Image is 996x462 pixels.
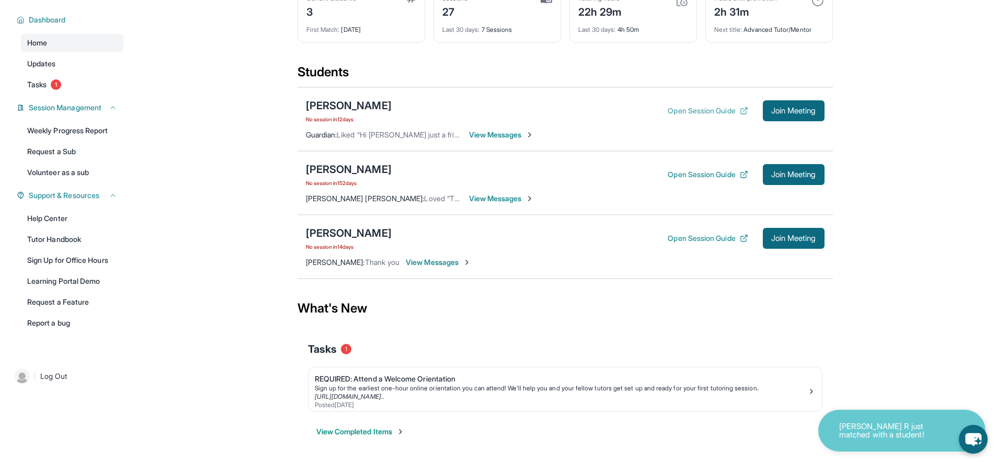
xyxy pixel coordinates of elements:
[15,369,29,384] img: user-img
[10,365,123,388] a: |Log Out
[25,15,117,25] button: Dashboard
[424,194,516,203] span: Loved “Thank you, you too”
[29,102,101,113] span: Session Management
[306,19,416,34] div: [DATE]
[21,142,123,161] a: Request a Sub
[306,179,392,187] span: No session in 152 days
[21,251,123,270] a: Sign Up for Office Hours
[714,19,824,34] div: Advanced Tutor/Mentor
[306,226,392,240] div: [PERSON_NAME]
[714,3,777,19] div: 2h 31m
[21,54,123,73] a: Updates
[578,3,622,19] div: 22h 29m
[21,230,123,249] a: Tutor Handbook
[442,19,552,34] div: 7 Sessions
[29,190,99,201] span: Support & Resources
[315,384,807,392] div: Sign up for the earliest one-hour online orientation you can attend! We’ll help you and your fell...
[21,314,123,332] a: Report a bug
[668,233,748,244] button: Open Session Guide
[578,26,616,33] span: Last 30 days :
[21,75,123,94] a: Tasks1
[365,258,400,267] span: Thank you
[27,79,47,90] span: Tasks
[463,258,471,267] img: Chevron-Right
[297,285,833,331] div: What's New
[308,367,822,411] a: REQUIRED: Attend a Welcome OrientationSign up for the earliest one-hour online orientation you ca...
[306,162,392,177] div: [PERSON_NAME]
[469,130,534,140] span: View Messages
[27,38,47,48] span: Home
[306,242,392,251] span: No session in 14 days
[406,257,471,268] span: View Messages
[25,102,117,113] button: Session Management
[442,3,468,19] div: 27
[315,392,384,400] a: [URL][DOMAIN_NAME]..
[306,26,340,33] span: First Match :
[668,106,748,116] button: Open Session Guide
[306,115,392,123] span: No session in 12 days
[306,98,392,113] div: [PERSON_NAME]
[306,194,425,203] span: [PERSON_NAME] [PERSON_NAME] :
[21,272,123,291] a: Learning Portal Demo
[525,194,534,203] img: Chevron-Right
[308,342,337,356] span: Tasks
[21,209,123,228] a: Help Center
[21,163,123,182] a: Volunteer as a sub
[33,370,36,383] span: |
[763,100,825,121] button: Join Meeting
[763,228,825,249] button: Join Meeting
[763,164,825,185] button: Join Meeting
[40,371,67,382] span: Log Out
[27,59,56,69] span: Updates
[21,33,123,52] a: Home
[315,401,807,409] div: Posted [DATE]
[442,26,480,33] span: Last 30 days :
[341,344,351,354] span: 1
[771,235,816,241] span: Join Meeting
[51,79,61,90] span: 1
[771,108,816,114] span: Join Meeting
[668,169,748,180] button: Open Session Guide
[525,131,534,139] img: Chevron-Right
[316,426,405,437] button: View Completed Items
[306,258,365,267] span: [PERSON_NAME] :
[21,121,123,140] a: Weekly Progress Report
[839,422,944,440] p: [PERSON_NAME] R just matched with a student!
[771,171,816,178] span: Join Meeting
[315,374,807,384] div: REQUIRED: Attend a Welcome Orientation
[306,3,356,19] div: 3
[959,425,988,454] button: chat-button
[306,130,337,139] span: Guardian :
[29,15,66,25] span: Dashboard
[337,130,655,139] span: Liked “Hi [PERSON_NAME] just a friendly reminder [DATE] that we have class at 6:00pm [DATE]”
[578,19,688,34] div: 4h 50m
[21,293,123,311] a: Request a Feature
[714,26,742,33] span: Next title :
[297,64,833,87] div: Students
[469,193,534,204] span: View Messages
[25,190,117,201] button: Support & Resources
